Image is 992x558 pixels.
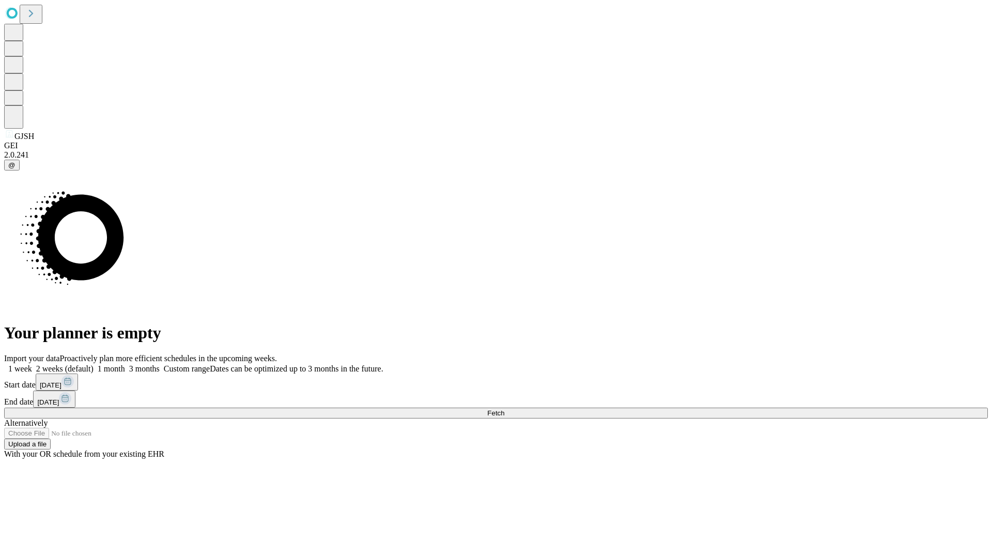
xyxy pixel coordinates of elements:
span: GJSH [14,132,34,141]
button: Upload a file [4,439,51,450]
span: Alternatively [4,419,48,427]
span: Proactively plan more efficient schedules in the upcoming weeks. [60,354,277,363]
span: Import your data [4,354,60,363]
span: With your OR schedule from your existing EHR [4,450,164,458]
div: Start date [4,374,988,391]
span: 1 week [8,364,32,373]
span: @ [8,161,16,169]
span: 3 months [129,364,160,373]
span: 1 month [98,364,125,373]
h1: Your planner is empty [4,323,988,343]
span: Dates can be optimized up to 3 months in the future. [210,364,383,373]
div: End date [4,391,988,408]
span: Custom range [164,364,210,373]
div: 2.0.241 [4,150,988,160]
button: Fetch [4,408,988,419]
button: [DATE] [33,391,75,408]
span: [DATE] [37,398,59,406]
button: @ [4,160,20,171]
div: GEI [4,141,988,150]
span: Fetch [487,409,504,417]
span: [DATE] [40,381,61,389]
button: [DATE] [36,374,78,391]
span: 2 weeks (default) [36,364,94,373]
